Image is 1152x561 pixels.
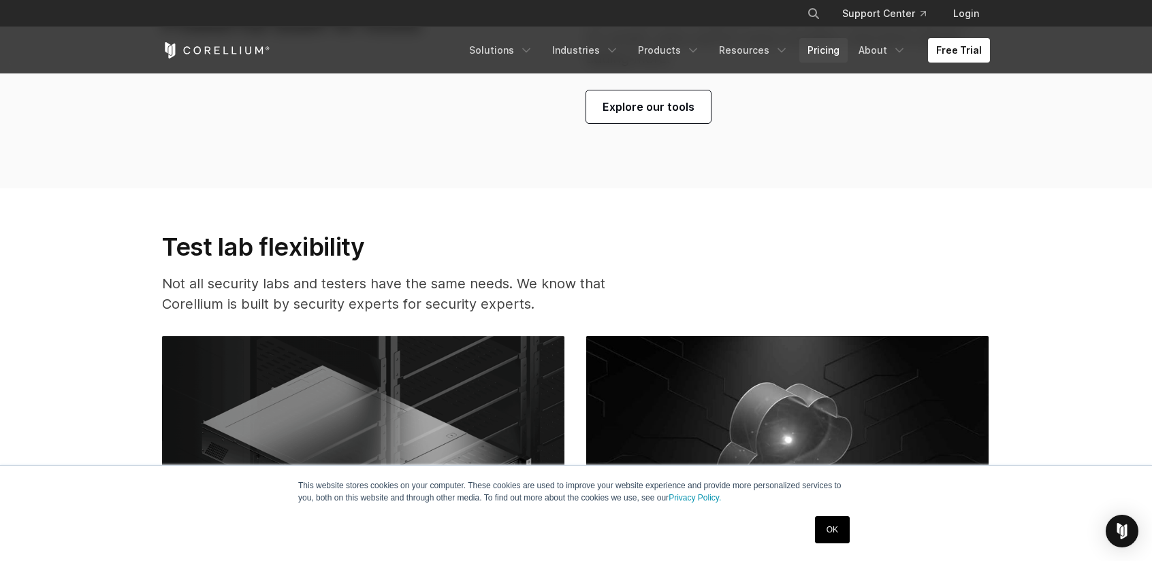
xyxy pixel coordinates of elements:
[928,38,990,63] a: Free Trial
[1106,515,1138,547] div: Open Intercom Messenger
[790,1,990,26] div: Navigation Menu
[298,479,854,504] p: This website stores cookies on your computer. These cookies are used to improve your website expe...
[815,516,850,543] a: OK
[603,99,694,115] span: Explore our tools
[461,38,541,63] a: Solutions
[850,38,914,63] a: About
[544,38,627,63] a: Industries
[669,493,721,503] a: Privacy Policy.
[162,232,626,262] h3: Test lab flexibility
[799,38,848,63] a: Pricing
[831,1,937,26] a: Support Center
[711,38,797,63] a: Resources
[586,90,711,123] a: Explore our tools
[162,42,270,58] a: Corellium Home
[801,1,826,26] button: Search
[942,1,990,26] a: Login
[630,38,708,63] a: Products
[162,273,626,314] p: Not all security labs and testers have the same needs. We know that Corellium is built by securit...
[461,38,990,63] div: Navigation Menu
